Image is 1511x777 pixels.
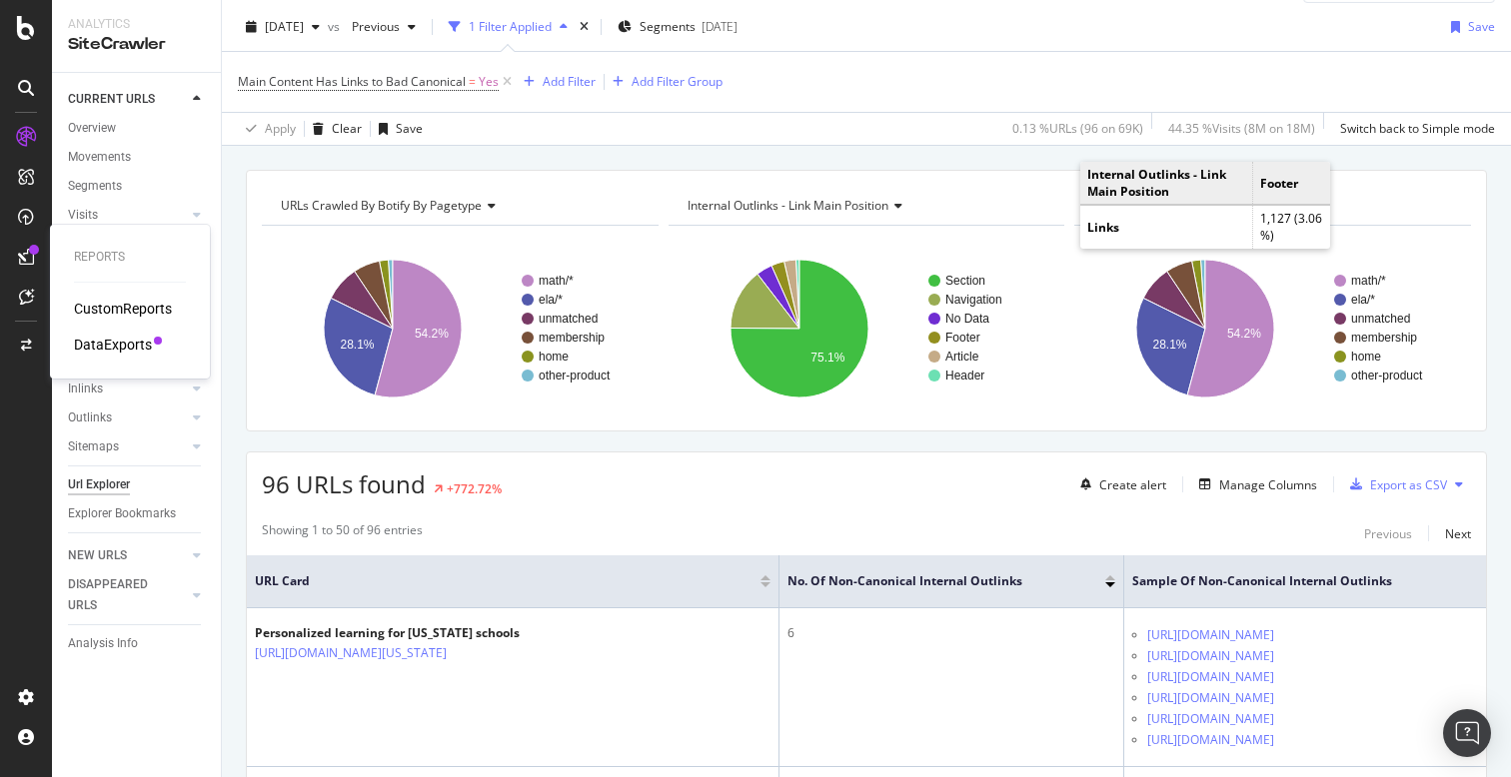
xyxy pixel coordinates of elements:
td: Links [1080,206,1252,249]
div: Inlinks [68,379,103,399]
button: Manage Columns [1191,472,1317,496]
span: = [469,73,476,90]
span: Previous [344,18,400,35]
a: Visits [68,205,187,226]
svg: A chart. [1074,242,1471,415]
text: No Data [945,312,989,326]
div: 6 [787,624,1115,642]
text: 28.1% [340,338,374,352]
span: URL Card [255,572,755,590]
text: Navigation [945,293,1002,307]
a: Overview [68,118,207,139]
a: Outlinks [68,407,187,428]
span: Segments [640,18,696,35]
div: Export as CSV [1370,476,1447,493]
button: 1 Filter Applied [441,11,576,43]
div: CustomReports [74,299,172,319]
span: URLs Crawled By Botify By pagetype [281,197,482,214]
a: Url Explorer [68,474,207,495]
button: Segments[DATE] [610,11,746,43]
text: membership [539,331,605,345]
button: Save [371,113,423,145]
button: Switch back to Simple mode [1332,113,1495,145]
span: No. of Non-Canonical Internal Outlinks [787,572,1075,590]
span: Internal Outlinks - Link Main Position [688,197,888,214]
button: Apply [238,113,296,145]
a: [URL][DOMAIN_NAME] [1147,709,1274,729]
td: Internal Outlinks - Link Main Position [1080,162,1252,205]
text: 28.1% [1153,338,1187,352]
div: A chart. [669,242,1065,415]
div: Apply [265,120,296,137]
div: Next [1445,525,1471,542]
div: Reports [74,249,186,266]
span: Main Content Has Links to Bad Canonical [238,73,466,90]
text: Footer [945,331,980,345]
a: [URL][DOMAIN_NAME][US_STATE] [255,643,447,663]
a: [URL][DOMAIN_NAME] [1147,730,1274,750]
div: Add Filter [543,73,596,90]
div: Previous [1364,525,1412,542]
div: CURRENT URLS [68,89,155,110]
div: A chart. [262,242,659,415]
div: Segments [68,176,122,197]
text: math/* [539,274,574,288]
button: Previous [344,11,424,43]
div: Create alert [1099,476,1166,493]
a: [URL][DOMAIN_NAME] [1147,646,1274,666]
button: Create alert [1072,468,1166,500]
text: math/* [1351,274,1386,288]
a: [URL][DOMAIN_NAME] [1147,625,1274,645]
div: Manage Columns [1219,476,1317,493]
text: other-product [1351,369,1423,383]
div: Save [1468,18,1495,35]
div: Switch back to Simple mode [1340,120,1495,137]
div: Open Intercom Messenger [1443,709,1491,757]
div: Movements [68,147,131,168]
text: ela/* [539,293,563,307]
span: Sample of Non-Canonical Internal Outlinks [1132,572,1448,590]
a: Movements [68,147,207,168]
div: Visits [68,205,98,226]
a: [URL][DOMAIN_NAME] [1147,688,1274,708]
a: Segments [68,176,207,197]
div: [DATE] [702,18,738,35]
button: Add Filter [516,70,596,94]
div: 1 Filter Applied [469,18,552,35]
a: Sitemaps [68,436,187,457]
div: DISAPPEARED URLS [68,574,169,616]
text: 54.2% [1227,327,1261,341]
button: Previous [1364,521,1412,545]
span: vs [328,18,344,35]
a: [URL][DOMAIN_NAME] [1147,667,1274,687]
h4: Internal Outlinks - Link Main Position [684,190,1047,222]
div: Overview [68,118,116,139]
div: Url Explorer [68,474,130,495]
span: 2025 Sep. 1st [265,18,304,35]
text: other-product [539,369,611,383]
div: Explorer Bookmarks [68,503,176,524]
div: times [576,17,593,37]
div: Outlinks [68,407,112,428]
a: Explorer Bookmarks [68,503,207,524]
div: 44.35 % Visits ( 8M on 18M ) [1168,120,1315,137]
button: Save [1443,11,1495,43]
text: membership [1351,331,1417,345]
a: NEW URLS [68,545,187,566]
a: Analysis Info [68,633,207,654]
button: Add Filter Group [605,70,723,94]
text: Section [945,274,985,288]
button: Clear [305,113,362,145]
td: Footer [1252,162,1330,205]
button: Next [1445,521,1471,545]
a: Inlinks [68,379,187,399]
text: ela/* [1351,293,1375,307]
text: Article [945,350,979,364]
div: Analytics [68,16,205,33]
a: DISAPPEARED URLS [68,574,187,616]
div: Personalized learning for [US_STATE] schools [255,624,534,642]
td: 1,127 (3.06 %) [1252,206,1330,249]
a: DataExports [74,335,152,355]
button: [DATE] [238,11,328,43]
